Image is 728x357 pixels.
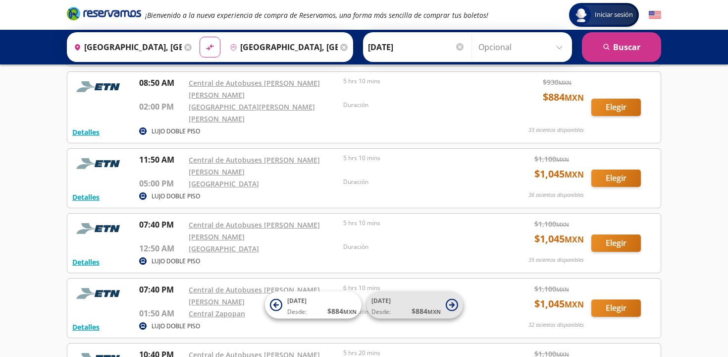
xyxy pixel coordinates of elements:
span: $ 1,100 [534,284,569,294]
span: $ 1,045 [534,232,584,246]
a: Brand Logo [67,6,141,24]
button: Elegir [591,170,641,187]
span: [DATE] [287,297,307,305]
p: 35 asientos disponibles [528,256,584,264]
p: 11:50 AM [139,154,184,166]
button: [DATE]Desde:$884MXN [265,292,362,319]
a: Central de Autobuses [PERSON_NAME] [PERSON_NAME] [189,155,320,177]
small: MXN [427,308,441,315]
p: Duración [343,178,493,186]
p: 5 hrs 10 mins [343,77,493,86]
i: Brand Logo [67,6,141,21]
em: ¡Bienvenido a la nueva experiencia de compra de Reservamos, una forma más sencilla de comprar tus... [145,10,488,20]
span: $ 1,045 [534,167,584,181]
p: 5 hrs 10 mins [343,219,493,228]
p: LUJO DOBLE PISO [152,127,200,136]
button: Elegir [591,299,641,317]
p: 32 asientos disponibles [528,321,584,329]
input: Buscar Destino [226,35,338,59]
p: LUJO DOBLE PISO [152,257,200,266]
input: Buscar Origen [70,35,182,59]
a: Central de Autobuses [PERSON_NAME] [PERSON_NAME] [189,78,320,100]
button: Detalles [72,127,100,137]
img: RESERVAMOS [72,77,127,97]
img: RESERVAMOS [72,219,127,238]
p: 07:40 PM [139,219,184,231]
span: $ 1,100 [534,219,569,229]
img: RESERVAMOS [72,284,127,303]
button: Elegir [591,235,641,252]
p: 5 hrs 10 mins [343,154,493,163]
small: MXN [343,308,357,315]
button: [DATE]Desde:$884MXN [366,292,463,319]
p: Duración [343,101,493,110]
button: Detalles [72,322,100,332]
img: RESERVAMOS [72,154,127,174]
small: MXN [565,234,584,245]
p: 07:40 PM [139,284,184,296]
span: Desde: [287,307,307,316]
span: $ 884 [412,306,441,316]
input: Elegir Fecha [368,35,465,59]
p: 01:50 AM [139,307,184,319]
a: Central de Autobuses [PERSON_NAME] [PERSON_NAME] [189,285,320,306]
button: Buscar [582,32,661,62]
span: $ 1,100 [534,154,569,164]
p: 12:50 AM [139,242,184,254]
span: $ 884 [543,90,584,105]
a: Central Zapopan [189,309,245,318]
button: English [649,9,661,21]
a: Central de Autobuses [PERSON_NAME] [PERSON_NAME] [189,220,320,241]
small: MXN [565,169,584,180]
a: [GEOGRAPHIC_DATA][PERSON_NAME][PERSON_NAME] [189,102,315,123]
button: Elegir [591,99,641,116]
p: Duración [343,242,493,251]
a: [GEOGRAPHIC_DATA] [189,244,259,253]
p: 36 asientos disponibles [528,191,584,199]
p: 02:00 PM [139,101,184,113]
small: MXN [556,156,569,163]
button: Detalles [72,192,100,202]
a: [GEOGRAPHIC_DATA] [189,179,259,188]
small: MXN [556,286,569,293]
span: Desde: [371,307,391,316]
span: [DATE] [371,297,391,305]
span: Iniciar sesión [591,10,637,20]
p: 05:00 PM [139,178,184,189]
span: $ 1,045 [534,297,584,311]
p: 08:50 AM [139,77,184,89]
small: MXN [565,92,584,103]
p: LUJO DOBLE PISO [152,192,200,201]
small: MXN [559,79,572,86]
small: MXN [565,299,584,310]
p: LUJO DOBLE PISO [152,322,200,331]
small: MXN [556,221,569,228]
p: 33 asientos disponibles [528,126,584,134]
span: $ 930 [543,77,572,87]
span: $ 884 [327,306,357,316]
p: 6 hrs 10 mins [343,284,493,293]
input: Opcional [478,35,567,59]
button: Detalles [72,257,100,267]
